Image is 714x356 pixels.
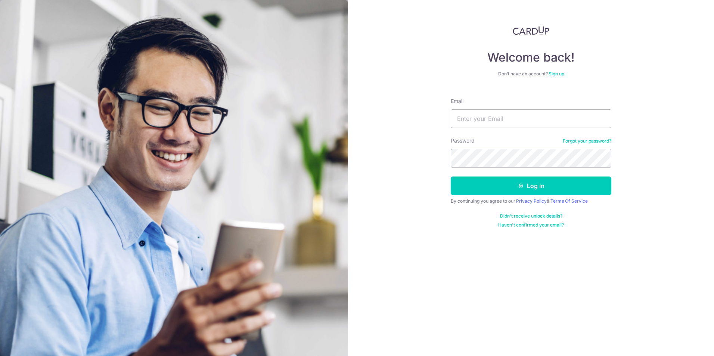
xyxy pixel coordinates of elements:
[451,71,611,77] div: Don’t have an account?
[550,198,588,204] a: Terms Of Service
[451,177,611,195] button: Log in
[451,109,611,128] input: Enter your Email
[516,198,547,204] a: Privacy Policy
[500,213,562,219] a: Didn't receive unlock details?
[563,138,611,144] a: Forgot your password?
[451,50,611,65] h4: Welcome back!
[498,222,564,228] a: Haven't confirmed your email?
[549,71,564,76] a: Sign up
[451,97,463,105] label: Email
[451,137,475,144] label: Password
[451,198,611,204] div: By continuing you agree to our &
[513,26,549,35] img: CardUp Logo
